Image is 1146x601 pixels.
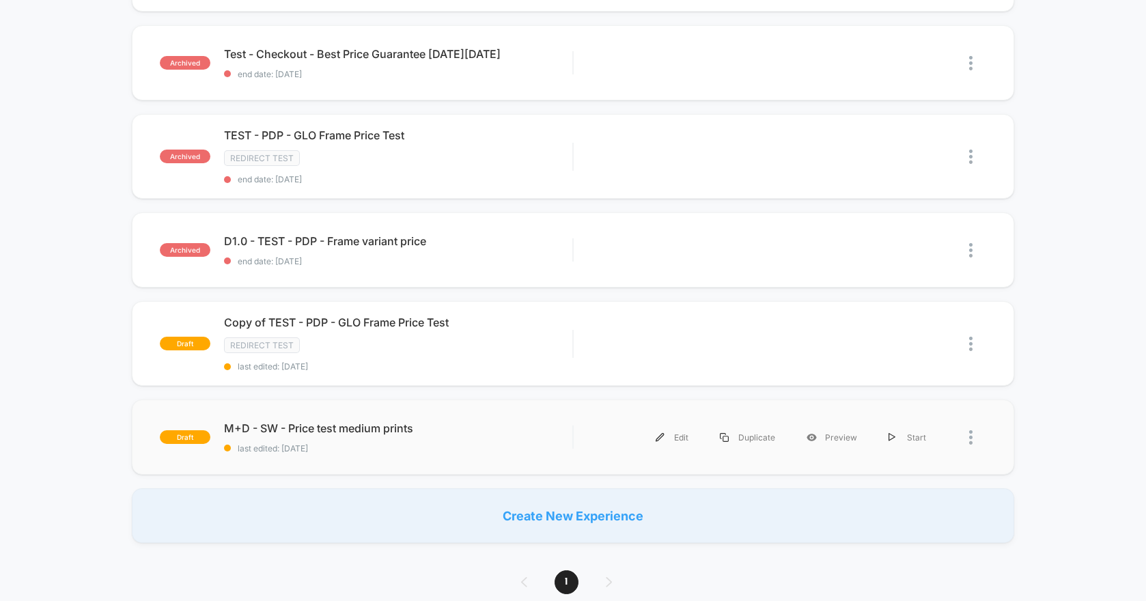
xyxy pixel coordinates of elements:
span: D1.0 - TEST - PDP - Frame variant price [224,234,572,248]
span: archived [160,243,210,257]
span: Copy of TEST - PDP - GLO Frame Price Test [224,316,572,329]
span: draft [160,430,210,444]
span: end date: [DATE] [224,69,572,79]
span: TEST - PDP - GLO Frame Price Test [224,128,572,142]
span: 1 [555,570,578,594]
img: close [969,430,973,445]
div: Edit [640,422,704,453]
span: last edited: [DATE] [224,361,572,372]
div: Start [873,422,942,453]
img: menu [656,433,665,442]
div: Create New Experience [132,488,1014,543]
img: close [969,150,973,164]
span: M+D - SW - Price test medium prints [224,421,572,435]
span: Test - Checkout - Best Price Guarantee [DATE][DATE] [224,47,572,61]
span: archived [160,150,210,163]
span: end date: [DATE] [224,256,572,266]
img: close [969,243,973,257]
div: Duplicate [704,422,791,453]
img: close [969,337,973,351]
img: menu [889,433,895,442]
span: end date: [DATE] [224,174,572,184]
span: last edited: [DATE] [224,443,572,453]
span: archived [160,56,210,70]
span: Redirect Test [224,150,300,166]
span: draft [160,337,210,350]
div: Preview [791,422,873,453]
span: Redirect Test [224,337,300,353]
img: close [969,56,973,70]
img: menu [720,433,729,442]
